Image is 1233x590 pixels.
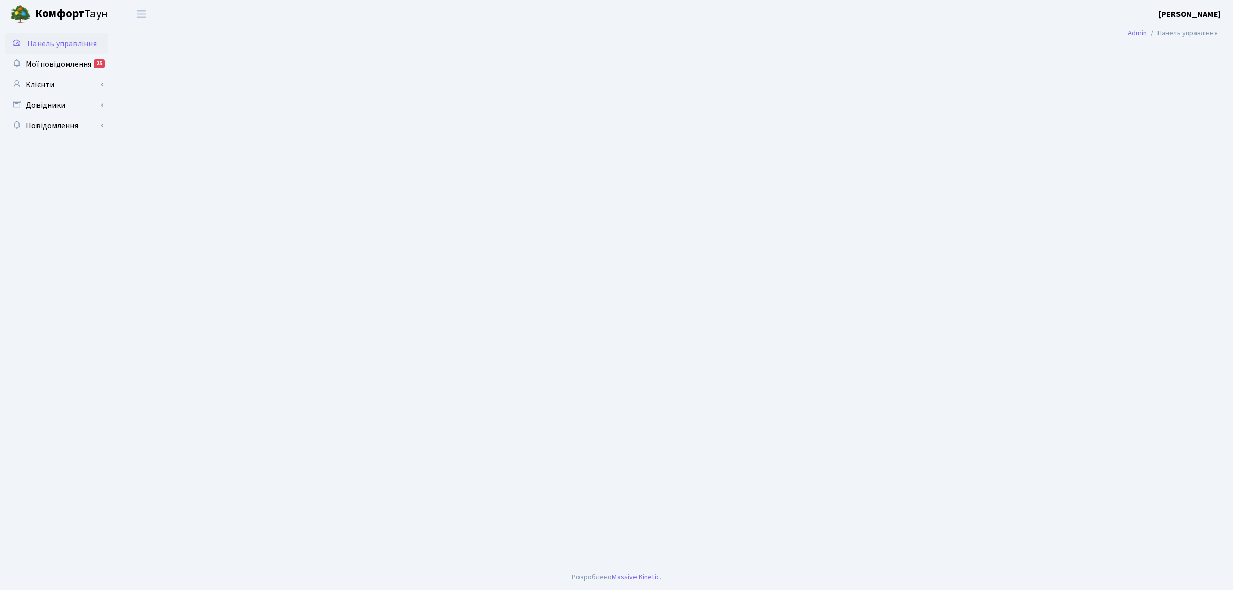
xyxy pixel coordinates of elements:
a: Панель управління [5,33,108,54]
img: logo.png [10,4,31,25]
a: [PERSON_NAME] [1159,8,1221,21]
li: Панель управління [1147,28,1218,39]
button: Переключити навігацію [128,6,154,23]
b: [PERSON_NAME] [1159,9,1221,20]
a: Мої повідомлення25 [5,54,108,75]
a: Повідомлення [5,116,108,136]
div: Розроблено . [572,571,661,583]
a: Admin [1128,28,1147,39]
span: Мої повідомлення [26,59,91,70]
nav: breadcrumb [1112,23,1233,44]
a: Довідники [5,95,108,116]
b: Комфорт [35,6,84,22]
span: Панель управління [27,38,97,49]
span: Таун [35,6,108,23]
div: 25 [94,59,105,68]
a: Massive Kinetic [612,571,660,582]
a: Клієнти [5,75,108,95]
